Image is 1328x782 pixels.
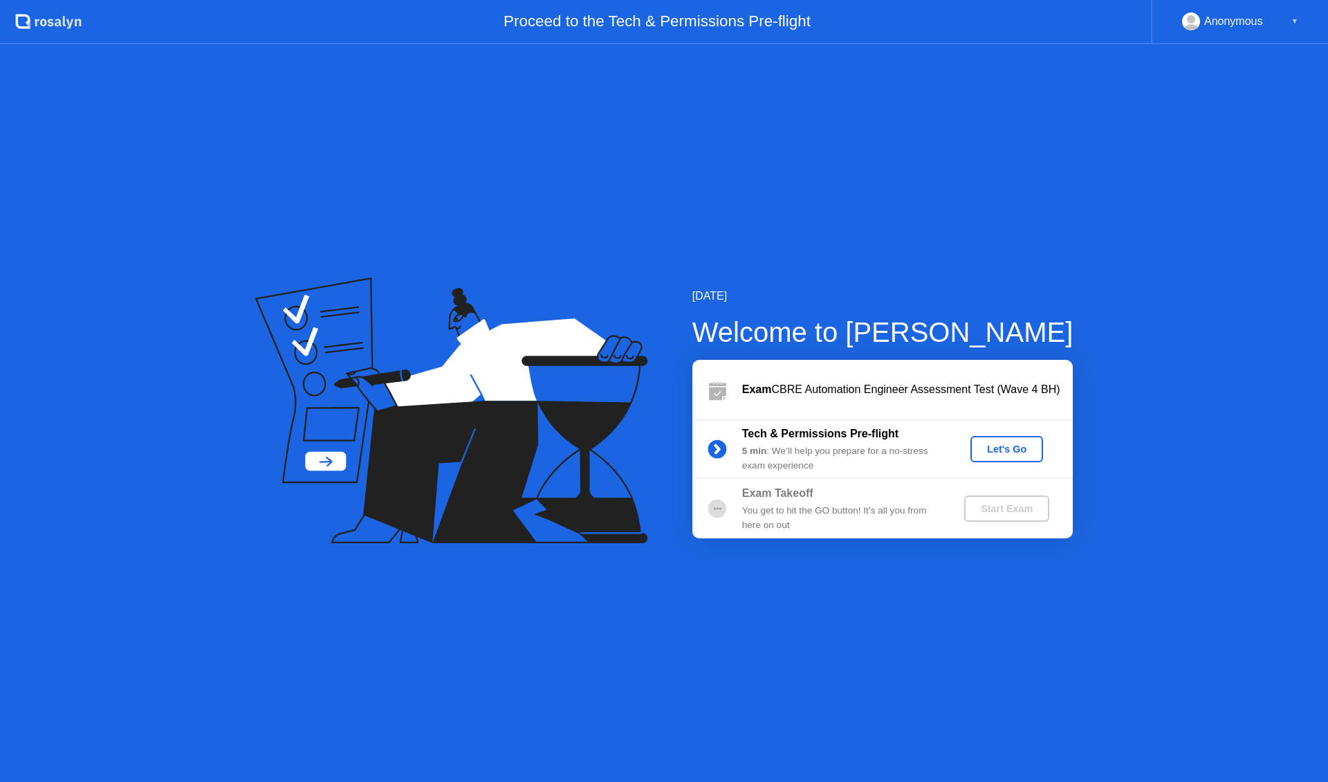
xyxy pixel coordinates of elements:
b: 5 min [742,446,767,456]
div: Start Exam [970,503,1044,514]
div: Let's Go [976,444,1037,455]
div: You get to hit the GO button! It’s all you from here on out [742,504,941,532]
div: : We’ll help you prepare for a no-stress exam experience [742,444,941,473]
div: Welcome to [PERSON_NAME] [692,311,1073,353]
b: Exam [742,383,772,395]
div: CBRE Automation Engineer Assessment Test (Wave 4 BH) [742,381,1073,398]
div: ▼ [1291,12,1298,30]
button: Start Exam [964,495,1049,522]
div: Anonymous [1204,12,1263,30]
div: [DATE] [692,288,1073,304]
b: Exam Takeoff [742,487,813,499]
b: Tech & Permissions Pre-flight [742,428,898,439]
button: Let's Go [970,436,1043,462]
